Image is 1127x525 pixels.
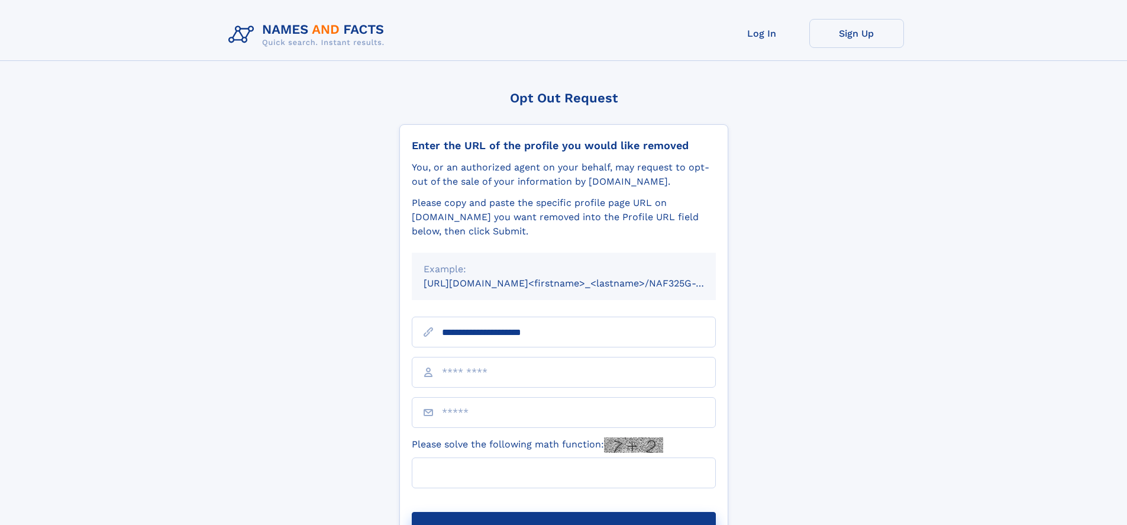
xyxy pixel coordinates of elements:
div: You, or an authorized agent on your behalf, may request to opt-out of the sale of your informatio... [412,160,716,189]
a: Sign Up [809,19,904,48]
img: Logo Names and Facts [224,19,394,51]
a: Log In [715,19,809,48]
div: Please copy and paste the specific profile page URL on [DOMAIN_NAME] you want removed into the Pr... [412,196,716,239]
div: Opt Out Request [399,91,728,105]
label: Please solve the following math function: [412,437,663,453]
div: Enter the URL of the profile you would like removed [412,139,716,152]
small: [URL][DOMAIN_NAME]<firstname>_<lastname>/NAF325G-xxxxxxxx [424,278,738,289]
div: Example: [424,262,704,276]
